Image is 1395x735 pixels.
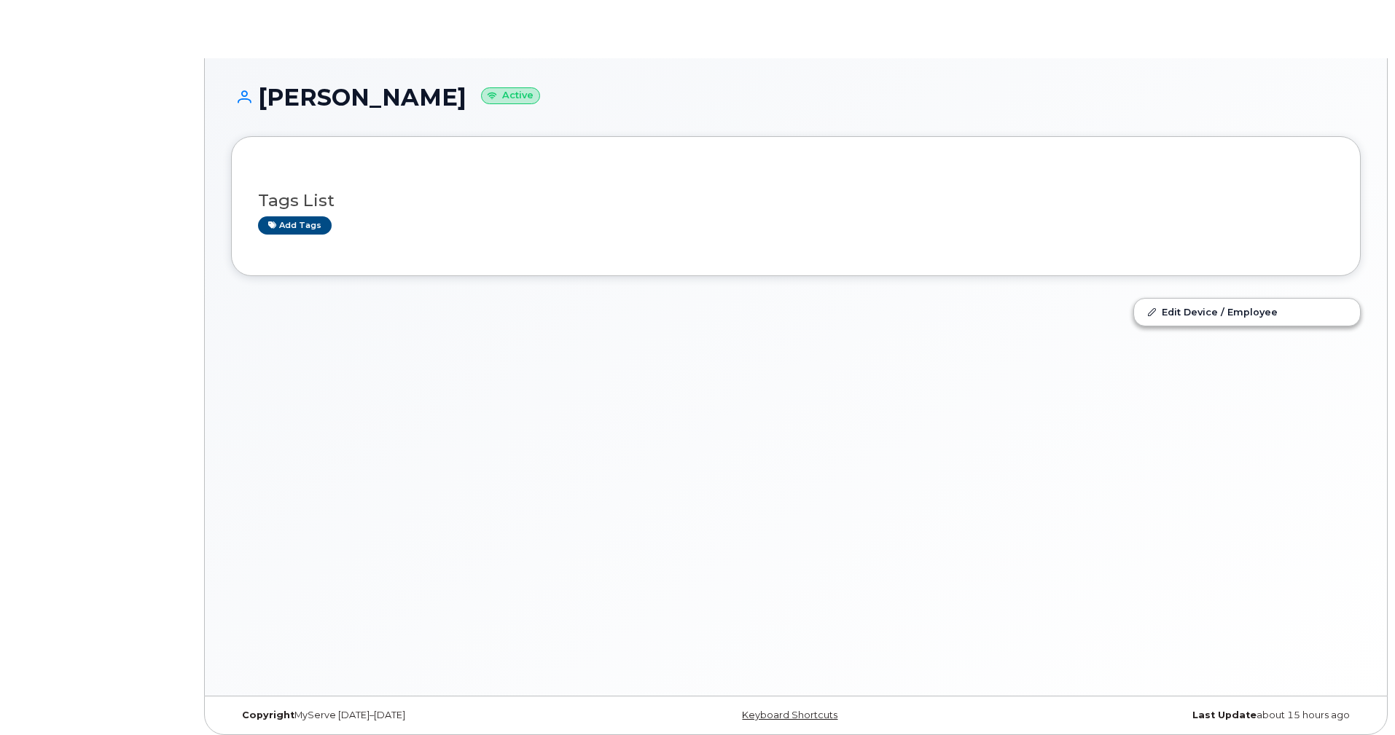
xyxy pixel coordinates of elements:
[242,710,294,720] strong: Copyright
[231,84,1361,110] h1: [PERSON_NAME]
[481,87,540,104] small: Active
[258,192,1334,210] h3: Tags List
[258,216,332,235] a: Add tags
[1134,299,1360,325] a: Edit Device / Employee
[1192,710,1257,720] strong: Last Update
[984,710,1361,721] div: about 15 hours ago
[742,710,837,720] a: Keyboard Shortcuts
[231,710,608,721] div: MyServe [DATE]–[DATE]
